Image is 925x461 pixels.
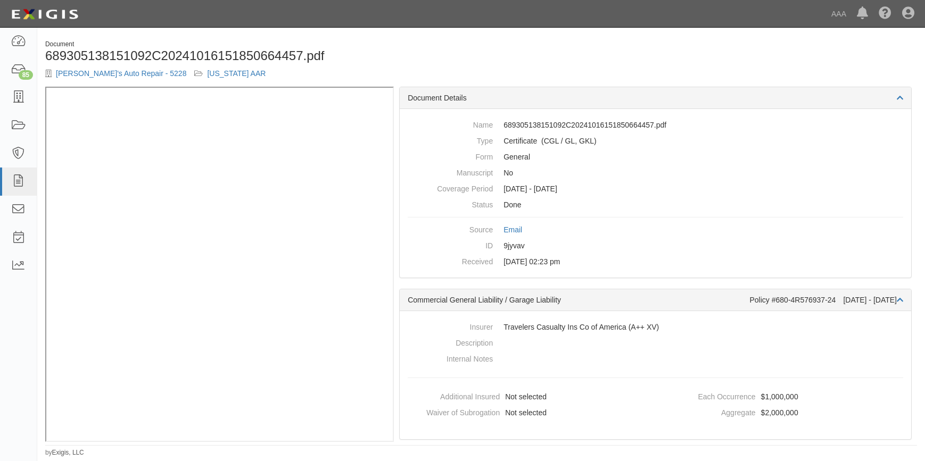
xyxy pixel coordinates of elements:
[408,117,493,130] dt: Name
[408,165,493,178] dt: Manuscript
[408,197,903,213] dd: Done
[404,405,651,421] dd: Not selected
[408,181,493,194] dt: Coverage Period
[408,351,493,364] dt: Internal Notes
[408,238,493,251] dt: ID
[408,149,903,165] dd: General
[503,225,522,234] a: Email
[408,295,749,305] div: Commercial General Liability / Garage Liability
[45,49,473,63] h1: 689305138151092C20241016151850664457.pdf
[660,389,907,405] dd: $1,000,000
[660,405,756,418] dt: Aggregate
[408,133,493,146] dt: Type
[408,319,903,335] dd: Travelers Casualty Ins Co of America (A++ XV)
[45,448,84,457] small: by
[408,197,493,210] dt: Status
[408,238,903,254] dd: 9jyvav
[45,40,473,49] div: Document
[826,3,852,24] a: AAA
[408,133,903,149] dd: Commercial General Liability / Garage Liability Garage Keepers Liability
[408,319,493,332] dt: Insurer
[404,389,500,402] dt: Additional Insured
[408,254,903,270] dd: [DATE] 02:23 pm
[400,87,911,109] div: Document Details
[408,149,493,162] dt: Form
[408,335,493,348] dt: Description
[408,117,903,133] dd: 689305138151092C20241016151850664457.pdf
[408,165,903,181] dd: No
[207,69,266,78] a: [US_STATE] AAR
[404,405,500,418] dt: Waiver of Subrogation
[879,7,891,20] i: Help Center - Complianz
[408,181,903,197] dd: [DATE] - [DATE]
[660,389,756,402] dt: Each Occurrence
[408,254,493,267] dt: Received
[660,405,907,421] dd: $2,000,000
[408,222,493,235] dt: Source
[52,449,84,456] a: Exigis, LLC
[19,70,33,80] div: 85
[8,5,81,24] img: logo-5460c22ac91f19d4615b14bd174203de0afe785f0fc80cf4dbbc73dc1793850b.png
[404,389,651,405] dd: Not selected
[750,295,904,305] div: Policy #680-4R576937-24 [DATE] - [DATE]
[56,69,186,78] a: [PERSON_NAME]'s Auto Repair - 5228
